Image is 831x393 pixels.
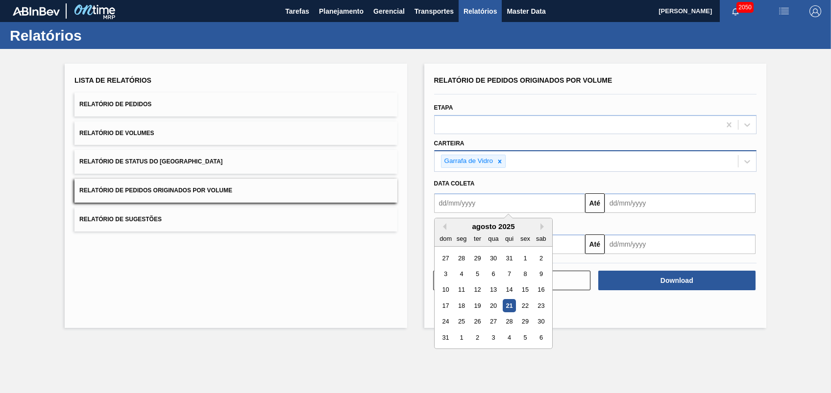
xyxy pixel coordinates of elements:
[455,283,468,297] div: Choose segunda-feira, 11 de agosto de 2025
[534,232,547,245] div: sab
[502,283,515,297] div: Choose quinta-feira, 14 de agosto de 2025
[487,232,500,245] div: qua
[434,140,464,147] label: Carteira
[809,5,821,17] img: Logout
[434,104,453,111] label: Etapa
[534,331,547,344] div: Choose sábado, 6 de setembro de 2025
[736,2,754,13] span: 2050
[470,252,484,265] div: Choose terça-feira, 29 de julho de 2025
[74,208,397,231] button: Relatório de Sugestões
[79,101,151,108] span: Relatório de Pedidos
[470,331,484,344] div: Choose terça-feira, 2 de setembro de 2025
[74,76,151,84] span: Lista de Relatórios
[79,158,222,165] span: Relatório de Status do [GEOGRAPHIC_DATA]
[434,193,585,213] input: dd/mm/yyyy
[470,232,484,245] div: ter
[438,250,549,346] div: month 2025-08
[502,315,515,328] div: Choose quinta-feira, 28 de agosto de 2025
[487,267,500,280] div: Choose quarta-feira, 6 de agosto de 2025
[455,331,468,344] div: Choose segunda-feira, 1 de setembro de 2025
[13,7,60,16] img: TNhmsLtSVTkK8tSr43FrP2fwEKptu5GPRR3wAAAABJRU5ErkJggg==
[470,299,484,312] div: Choose terça-feira, 19 de agosto de 2025
[433,271,590,290] button: Limpar
[455,299,468,312] div: Choose segunda-feira, 18 de agosto de 2025
[439,267,452,280] div: Choose domingo, 3 de agosto de 2025
[285,5,309,17] span: Tarefas
[470,283,484,297] div: Choose terça-feira, 12 de agosto de 2025
[470,267,484,280] div: Choose terça-feira, 5 de agosto de 2025
[518,283,532,297] div: Choose sexta-feira, 15 de agosto de 2025
[502,267,515,280] div: Choose quinta-feira, 7 de agosto de 2025
[434,76,612,84] span: Relatório de Pedidos Originados por Volume
[439,232,452,245] div: dom
[79,187,232,194] span: Relatório de Pedidos Originados por Volume
[79,130,154,137] span: Relatório de Volumes
[598,271,756,290] button: Download
[435,222,552,231] div: agosto 2025
[455,252,468,265] div: Choose segunda-feira, 28 de julho de 2025
[455,232,468,245] div: seg
[534,315,547,328] div: Choose sábado, 30 de agosto de 2025
[518,267,532,280] div: Choose sexta-feira, 8 de agosto de 2025
[439,283,452,297] div: Choose domingo, 10 de agosto de 2025
[585,193,605,213] button: Até
[540,223,547,230] button: Next Month
[534,267,547,280] div: Choose sábado, 9 de agosto de 2025
[534,283,547,297] div: Choose sábado, 16 de agosto de 2025
[534,252,547,265] div: Choose sábado, 2 de agosto de 2025
[439,252,452,265] div: Choose domingo, 27 de julho de 2025
[74,150,397,174] button: Relatório de Status do [GEOGRAPHIC_DATA]
[534,299,547,312] div: Choose sábado, 23 de agosto de 2025
[518,299,532,312] div: Choose sexta-feira, 22 de agosto de 2025
[778,5,790,17] img: userActions
[487,283,500,297] div: Choose quarta-feira, 13 de agosto de 2025
[518,331,532,344] div: Choose sexta-feira, 5 de setembro de 2025
[441,155,495,167] div: Garrafa de Vidro
[720,4,751,18] button: Notificações
[439,331,452,344] div: Choose domingo, 31 de agosto de 2025
[487,252,500,265] div: Choose quarta-feira, 30 de julho de 2025
[440,223,446,230] button: Previous Month
[502,299,515,312] div: Choose quinta-feira, 21 de agosto de 2025
[319,5,364,17] span: Planejamento
[518,232,532,245] div: sex
[10,30,184,41] h1: Relatórios
[464,5,497,17] span: Relatórios
[415,5,454,17] span: Transportes
[502,252,515,265] div: Choose quinta-feira, 31 de julho de 2025
[487,331,500,344] div: Choose quarta-feira, 3 de setembro de 2025
[434,180,475,187] span: Data coleta
[487,299,500,312] div: Choose quarta-feira, 20 de agosto de 2025
[455,315,468,328] div: Choose segunda-feira, 25 de agosto de 2025
[518,252,532,265] div: Choose sexta-feira, 1 de agosto de 2025
[507,5,545,17] span: Master Data
[585,234,605,254] button: Até
[74,121,397,145] button: Relatório de Volumes
[605,193,756,213] input: dd/mm/yyyy
[74,92,397,116] button: Relatório de Pedidos
[79,216,162,223] span: Relatório de Sugestões
[470,315,484,328] div: Choose terça-feira, 26 de agosto de 2025
[373,5,405,17] span: Gerencial
[605,234,756,254] input: dd/mm/yyyy
[439,299,452,312] div: Choose domingo, 17 de agosto de 2025
[74,179,397,203] button: Relatório de Pedidos Originados por Volume
[518,315,532,328] div: Choose sexta-feira, 29 de agosto de 2025
[502,232,515,245] div: qui
[487,315,500,328] div: Choose quarta-feira, 27 de agosto de 2025
[502,331,515,344] div: Choose quinta-feira, 4 de setembro de 2025
[455,267,468,280] div: Choose segunda-feira, 4 de agosto de 2025
[439,315,452,328] div: Choose domingo, 24 de agosto de 2025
